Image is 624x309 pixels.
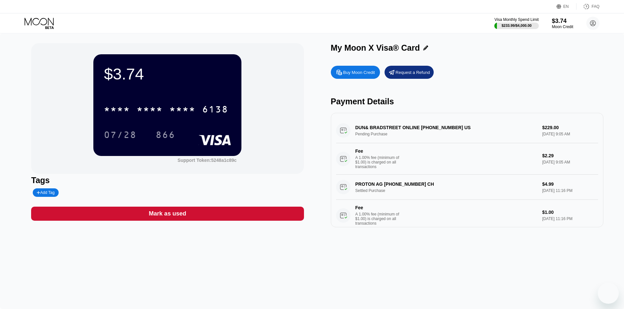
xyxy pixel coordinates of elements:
div: 866 [151,127,180,143]
div: Request a Refund [396,70,430,75]
div: EN [563,4,569,9]
div: Fee [355,148,401,154]
div: [DATE] 11:16 PM [542,216,598,221]
div: [DATE] 9:05 AM [542,160,598,164]
div: Mark as used [149,210,186,217]
div: 6138 [202,105,228,115]
div: FAQ [577,3,599,10]
div: $3.74 [104,65,231,83]
div: $3.74Moon Credit [552,18,573,29]
div: Moon Credit [552,25,573,29]
div: Add Tag [37,190,54,195]
div: Support Token: 5248a1c89c [178,158,236,163]
div: $233.99 / $4,000.00 [501,24,532,27]
div: My Moon X Visa® Card [331,43,420,53]
div: Visa Monthly Spend Limit$233.99/$4,000.00 [494,17,539,29]
div: Support Token:5248a1c89c [178,158,236,163]
div: $1.00 [542,210,598,215]
div: EN [557,3,577,10]
div: Payment Details [331,97,603,106]
div: Request a Refund [385,66,434,79]
div: Add Tag [33,188,58,197]
div: Visa Monthly Spend Limit [494,17,539,22]
div: Tags [31,176,304,185]
div: FAQ [592,4,599,9]
div: Fee [355,205,401,210]
div: Buy Moon Credit [343,70,375,75]
div: $3.74 [552,18,573,25]
div: Mark as used [31,207,304,221]
div: Buy Moon Credit [331,66,380,79]
div: A 1.00% fee (minimum of $1.00) is charged on all transactions [355,155,405,169]
div: 866 [156,130,175,141]
div: 07/28 [99,127,142,143]
div: 07/28 [104,130,137,141]
div: A 1.00% fee (minimum of $1.00) is charged on all transactions [355,212,405,226]
div: $2.29 [542,153,598,158]
div: FeeA 1.00% fee (minimum of $1.00) is charged on all transactions$1.00[DATE] 11:16 PM [336,200,598,231]
iframe: Button to launch messaging window [598,283,619,304]
div: FeeA 1.00% fee (minimum of $1.00) is charged on all transactions$2.29[DATE] 9:05 AM [336,143,598,175]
